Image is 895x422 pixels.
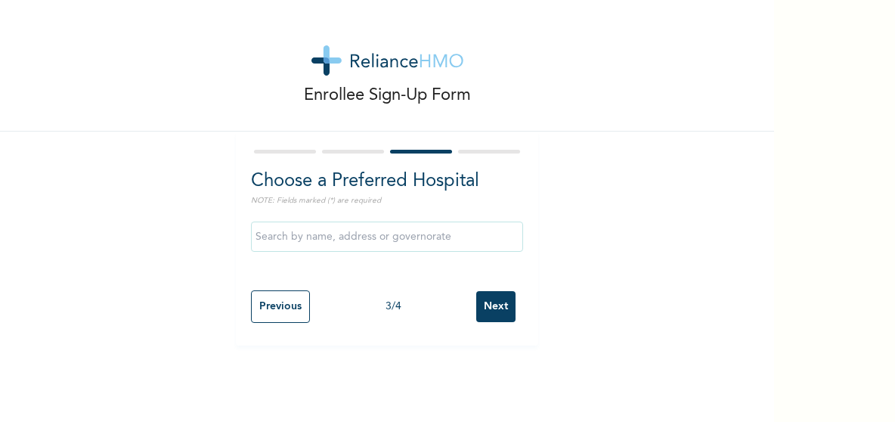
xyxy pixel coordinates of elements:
p: NOTE: Fields marked (*) are required [251,195,523,206]
input: Previous [251,290,310,323]
input: Next [476,291,516,322]
input: Search by name, address or governorate [251,222,523,252]
div: 3 / 4 [310,299,476,315]
h2: Choose a Preferred Hospital [251,168,523,195]
img: logo [311,45,463,76]
p: Enrollee Sign-Up Form [304,83,471,108]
